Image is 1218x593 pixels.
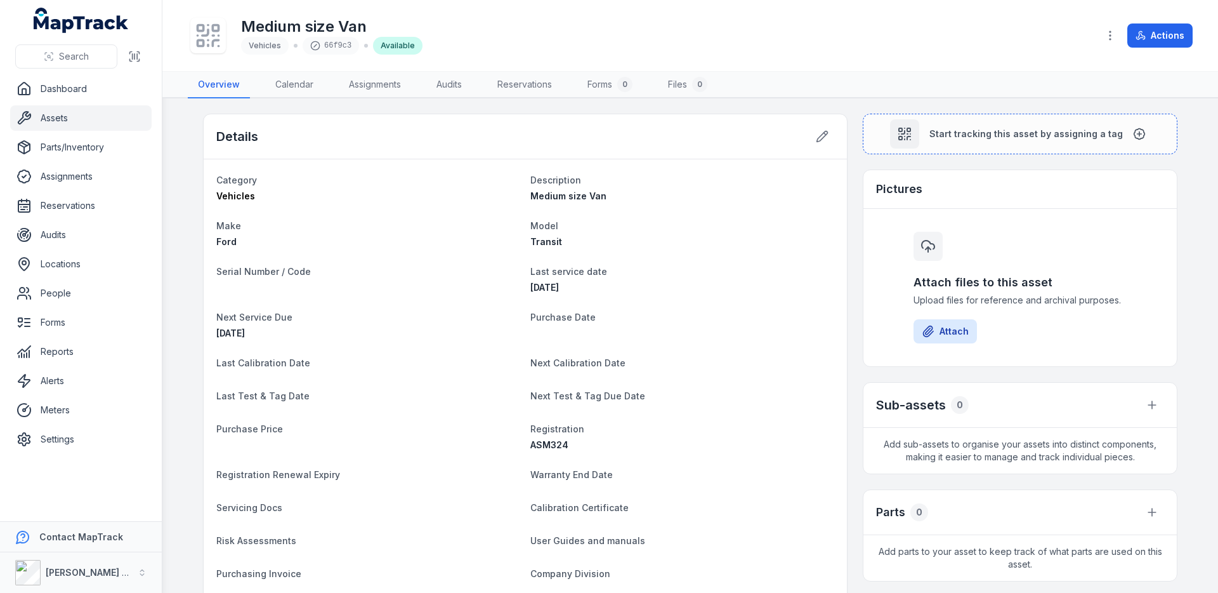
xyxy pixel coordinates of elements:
span: Last Calibration Date [216,357,310,368]
span: ASM324 [530,439,568,450]
div: 0 [951,396,969,414]
a: Calendar [265,72,324,98]
span: Vehicles [249,41,281,50]
a: Alerts [10,368,152,394]
strong: [PERSON_NAME] Electrical [46,567,164,578]
span: Ford [216,236,237,247]
span: Warranty End Date [530,469,613,480]
span: Upload files for reference and archival purposes. [913,294,1127,307]
a: Audits [426,72,472,98]
a: Reservations [10,193,152,218]
a: Forms [10,310,152,335]
a: Settings [10,427,152,452]
span: Last service date [530,266,607,277]
span: Purchase Price [216,423,283,434]
span: Purchase Date [530,312,596,323]
div: 0 [910,503,928,521]
span: Serial Number / Code [216,266,311,277]
span: Calibration Certificate [530,502,629,513]
span: [DATE] [216,328,245,338]
a: People [10,281,152,306]
span: Search [59,50,89,63]
span: Start tracking this asset by assigning a tag [929,128,1123,140]
button: Search [15,44,117,69]
div: 0 [692,77,707,92]
a: Audits [10,222,152,248]
span: Transit [530,236,562,247]
h3: Attach files to this asset [913,274,1127,291]
span: Description [530,175,581,185]
h1: Medium size Van [241,17,422,37]
span: Purchasing Invoice [216,568,301,579]
a: Files0 [658,72,717,98]
span: Make [216,220,241,231]
a: Dashboard [10,76,152,102]
a: Locations [10,251,152,277]
strong: Contact MapTrack [39,531,123,542]
div: 66f9c3 [303,37,359,55]
span: Next Calibration Date [530,357,625,368]
span: Add sub-assets to organise your assets into distinct components, making it easier to manage and t... [863,428,1177,474]
a: Assignments [10,164,152,189]
span: User Guides and manuals [530,535,645,546]
span: Vehicles [216,190,255,201]
span: Medium size Van [530,190,606,201]
a: Reservations [487,72,562,98]
a: Overview [188,72,250,98]
a: Reports [10,339,152,364]
span: Next Service Due [216,312,292,323]
a: Assignments [339,72,411,98]
span: Servicing Docs [216,502,282,513]
a: Forms0 [577,72,643,98]
button: Start tracking this asset by assigning a tag [863,114,1177,154]
h2: Details [216,128,258,145]
button: Actions [1127,23,1193,48]
a: Meters [10,397,152,423]
time: 06/11/2026, 11:00:00 am [216,328,245,338]
span: Next Test & Tag Due Date [530,390,645,401]
div: 0 [617,77,632,92]
div: Available [373,37,422,55]
a: Parts/Inventory [10,135,152,160]
a: MapTrack [34,8,129,33]
span: Risk Assessments [216,535,296,546]
span: Model [530,220,558,231]
h2: Sub-assets [876,396,946,414]
h3: Pictures [876,180,922,198]
a: Assets [10,105,152,131]
h3: Parts [876,503,905,521]
span: [DATE] [530,282,559,293]
span: Company Division [530,568,610,579]
span: Registration [530,423,584,434]
span: Registration Renewal Expiry [216,469,340,480]
time: 12/12/2025, 11:00:00 am [530,282,559,293]
span: Last Test & Tag Date [216,390,310,401]
span: Category [216,175,257,185]
button: Attach [913,319,977,343]
span: Add parts to your asset to keep track of what parts are used on this asset. [863,535,1177,581]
